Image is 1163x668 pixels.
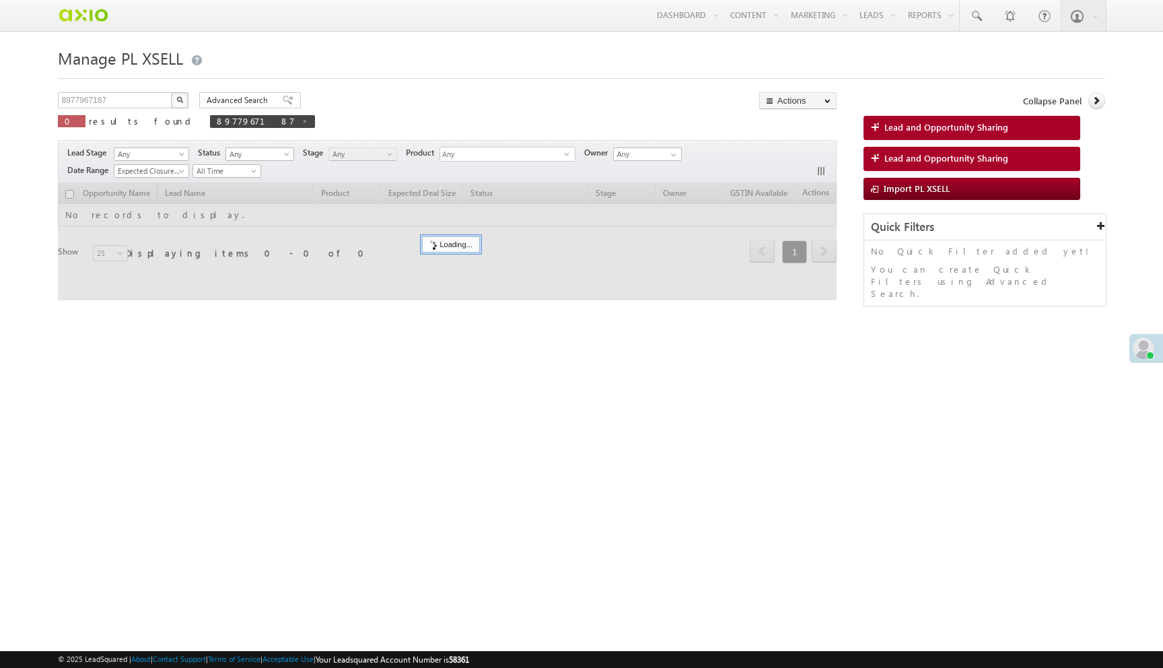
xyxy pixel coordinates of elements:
[192,164,261,178] a: All Time
[226,148,290,160] span: Any
[58,47,183,69] span: Manage PL XSELL
[114,148,184,160] span: Any
[871,263,1099,300] p: You can create Quick Filters using Advanced Search.
[613,147,682,161] input: Type to Search
[193,165,257,177] span: All Time
[1023,95,1082,107] span: Collapse Panel
[440,147,564,163] span: Any
[114,164,189,178] a: Expected Closure Date
[207,94,272,106] span: Advanced Search
[406,147,439,159] span: Product
[328,147,397,161] a: Any
[664,148,680,162] a: Show All Items
[864,116,1080,140] a: Lead and Opportunity Sharing
[439,147,575,162] div: Any
[884,152,1008,164] span: Lead and Opportunity Sharing
[864,147,1080,171] a: Lead and Opportunity Sharing
[262,655,314,663] a: Acceptable Use
[871,245,1099,257] p: No Quick Filter added yet!
[303,147,328,159] span: Stage
[114,147,189,161] a: Any
[329,148,393,160] span: Any
[131,655,151,663] a: About
[153,655,206,663] a: Contact Support
[564,151,575,157] span: select
[449,655,469,665] span: 58361
[208,655,260,663] a: Terms of Service
[176,96,183,103] img: Search
[217,115,295,127] span: 8977967187
[422,236,479,253] div: Loading...
[759,92,837,109] button: Actions
[198,147,225,159] span: Status
[864,214,1106,240] div: Quick Filters
[225,147,294,161] a: Any
[58,653,469,666] span: © 2025 LeadSquared | | | | |
[316,655,469,665] span: Your Leadsquared Account Number is
[884,182,950,194] span: Import PL XSELL
[58,3,108,27] img: Custom Logo
[584,147,613,159] span: Owner
[89,115,196,127] span: results found
[67,147,112,159] span: Lead Stage
[884,121,1008,133] span: Lead and Opportunity Sharing
[65,115,79,127] span: 0
[67,164,114,176] span: Date Range
[114,165,184,177] span: Expected Closure Date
